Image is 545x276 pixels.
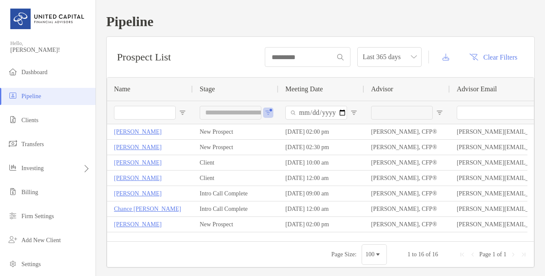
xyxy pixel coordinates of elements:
[200,85,215,93] span: Stage
[193,232,278,247] div: Intro Call Complete
[492,251,495,258] span: 1
[21,165,44,171] span: Investing
[193,201,278,216] div: Intro Call Complete
[364,124,450,139] div: [PERSON_NAME], CFP®
[362,48,416,66] span: Last 365 days
[193,140,278,155] div: New Prospect
[114,173,162,183] a: [PERSON_NAME]
[114,142,162,153] a: [PERSON_NAME]
[8,258,18,269] img: settings icon
[520,251,527,258] div: Last Page
[459,251,466,258] div: First Page
[193,124,278,139] div: New Prospect
[193,217,278,232] div: New Prospect
[8,114,18,125] img: clients icon
[10,47,90,54] span: [PERSON_NAME]!
[114,126,162,137] a: [PERSON_NAME]
[350,109,357,116] button: Open Filter Menu
[425,251,431,258] span: of
[21,93,41,99] span: Pipeline
[8,90,18,101] img: pipeline icon
[510,251,517,258] div: Next Page
[8,234,18,245] img: add_new_client icon
[21,213,54,219] span: Firm Settings
[331,251,356,258] div: Page Size:
[285,106,347,120] input: Meeting Date Filter Input
[364,186,450,201] div: [PERSON_NAME], CFP®
[278,124,364,139] div: [DATE] 02:00 pm
[364,140,450,155] div: [PERSON_NAME], CFP®
[193,171,278,186] div: Client
[193,186,278,201] div: Intro Call Complete
[21,141,44,147] span: Transfers
[114,157,162,168] a: [PERSON_NAME]
[497,251,502,258] span: of
[114,85,130,93] span: Name
[364,232,450,247] div: [PERSON_NAME], CFP®
[8,138,18,149] img: transfers icon
[432,251,438,258] span: 16
[364,171,450,186] div: [PERSON_NAME], CFP®
[503,251,506,258] span: 1
[278,232,364,247] div: [DATE] 12:00 am
[114,234,162,245] a: [PERSON_NAME]
[278,186,364,201] div: [DATE] 09:00 am
[457,85,497,93] span: Advisor Email
[469,251,476,258] div: Previous Page
[21,237,61,243] span: Add New Client
[114,106,176,120] input: Name Filter Input
[21,189,38,195] span: Billing
[364,201,450,216] div: [PERSON_NAME], CFP®
[8,66,18,77] img: dashboard icon
[193,155,278,170] div: Client
[21,261,41,267] span: Settings
[114,219,162,230] a: [PERSON_NAME]
[278,201,364,216] div: [DATE] 12:00 am
[412,251,417,258] span: to
[114,204,181,214] a: Chance [PERSON_NAME]
[463,48,524,66] button: Clear Filters
[278,217,364,232] div: [DATE] 02:00 pm
[117,51,171,63] h3: Prospect List
[21,69,48,75] span: Dashboard
[278,140,364,155] div: [DATE] 02:30 pm
[265,109,272,116] button: Open Filter Menu
[364,217,450,232] div: [PERSON_NAME], CFP®
[278,171,364,186] div: [DATE] 12:00 am
[479,251,491,258] span: Page
[371,85,393,93] span: Advisor
[436,109,443,116] button: Open Filter Menu
[365,251,374,258] div: 100
[106,14,535,30] h1: Pipeline
[418,251,424,258] span: 16
[8,210,18,221] img: firm-settings icon
[21,117,39,123] span: Clients
[114,188,162,199] a: [PERSON_NAME]
[8,162,18,173] img: investing icon
[364,155,450,170] div: [PERSON_NAME], CFP®
[362,244,387,265] div: Page Size
[337,54,344,60] img: input icon
[407,251,410,258] span: 1
[10,3,85,34] img: United Capital Logo
[278,155,364,170] div: [DATE] 10:00 am
[8,186,18,197] img: billing icon
[285,85,323,93] span: Meeting Date
[179,109,186,116] button: Open Filter Menu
